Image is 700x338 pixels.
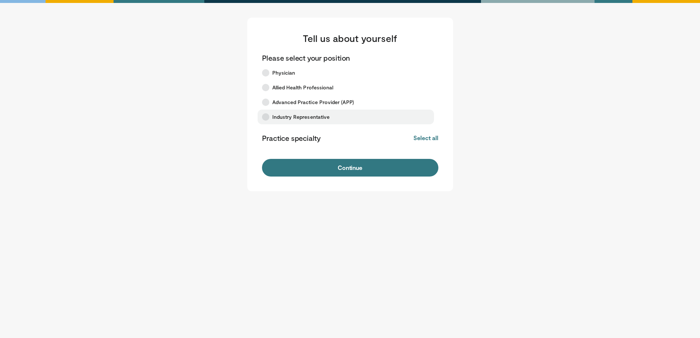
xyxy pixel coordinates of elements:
[272,69,295,77] span: Physician
[272,113,330,121] span: Industry Representative
[272,84,334,91] span: Allied Health Professional
[262,53,350,63] p: Please select your position
[262,159,438,177] button: Continue
[262,133,321,143] p: Practice specialty
[413,134,438,142] button: Select all
[262,32,438,44] h3: Tell us about yourself
[272,99,354,106] span: Advanced Practice Provider (APP)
